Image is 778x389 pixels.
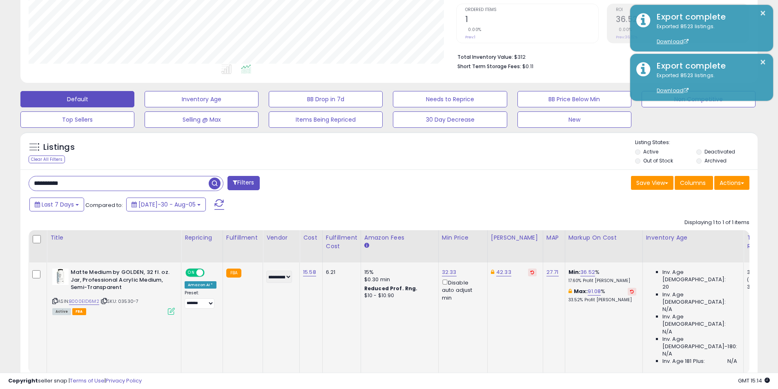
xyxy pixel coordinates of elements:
label: Active [643,148,658,155]
div: Displaying 1 to 1 of 1 items [684,219,749,227]
button: [DATE]-30 - Aug-05 [126,198,206,211]
span: Last 7 Days [42,200,74,209]
button: Save View [631,176,673,190]
span: Ordered Items [465,8,598,12]
small: (0%) [747,276,758,283]
h2: 36.52% [616,15,749,26]
b: Matte Medium by GOLDEN, 32 fl. oz. Jar, Professional Acrylic Medium, Semi-Transparent [71,269,170,293]
b: Max: [574,287,588,295]
a: 15.58 [303,268,316,276]
div: Export complete [651,11,767,23]
p: 33.52% Profit [PERSON_NAME] [568,297,636,303]
div: $10 - $10.90 [364,292,432,299]
div: Inventory Age [646,233,740,242]
button: 30 Day Decrease [393,111,507,128]
a: Privacy Policy [106,377,142,385]
a: 42.33 [496,268,511,276]
div: Repricing [185,233,219,242]
div: % [568,269,636,284]
div: MAP [546,233,562,242]
button: New [517,111,631,128]
a: 27.71 [546,268,559,276]
div: Disable auto adjust min [442,278,481,302]
h5: Listings [43,142,75,153]
p: Listing States: [635,139,758,147]
small: Amazon Fees. [364,242,369,249]
div: % [568,288,636,303]
button: BB Drop in 7d [269,91,383,107]
span: Inv. Age [DEMOGRAPHIC_DATA]-180: [662,336,737,350]
div: $0.30 min [364,276,432,283]
a: 36.52 [580,268,595,276]
strong: Copyright [8,377,38,385]
span: Inv. Age [DEMOGRAPHIC_DATA]: [662,313,737,328]
div: Total Rev. [747,233,777,251]
div: Amazon AI * [185,281,216,289]
span: 2025-08-14 15:14 GMT [738,377,770,385]
button: × [760,8,766,18]
div: 6.21 [326,269,354,276]
h2: 1 [465,15,598,26]
span: | SKU: 03530-7 [100,298,138,305]
button: Last 7 Days [29,198,84,211]
span: Inv. Age [DEMOGRAPHIC_DATA]: [662,269,737,283]
button: × [760,57,766,67]
b: Min: [568,268,581,276]
b: Short Term Storage Fees: [457,63,521,70]
div: Title [50,233,178,242]
span: Columns [680,179,706,187]
div: Vendor [266,233,296,242]
button: Top Sellers [20,111,134,128]
span: N/A [662,306,672,313]
th: The percentage added to the cost of goods (COGS) that forms the calculator for Min & Max prices. [565,230,642,262]
label: Archived [704,157,727,164]
span: N/A [662,328,672,336]
p: 17.60% Profit [PERSON_NAME] [568,278,636,284]
div: Preset: [185,290,216,309]
div: Exported 8523 listings. [651,72,767,95]
span: [DATE]-30 - Aug-05 [138,200,196,209]
button: Items Being Repriced [269,111,383,128]
button: Inventory Age [145,91,259,107]
img: 41l00yeDpTL._SL40_.jpg [52,269,69,285]
button: Actions [714,176,749,190]
a: 91.08 [588,287,601,296]
b: Total Inventory Value: [457,53,513,60]
div: ASIN: [52,269,175,314]
small: 0.00% [616,27,632,33]
div: Clear All Filters [29,156,65,163]
div: Exported 8523 listings. [651,23,767,46]
div: Min Price [442,233,484,242]
b: Reduced Prof. Rng. [364,285,418,292]
a: Terms of Use [70,377,105,385]
span: Inv. Age [DEMOGRAPHIC_DATA]: [662,291,737,306]
small: Prev: 1 [465,35,475,40]
button: BB Price Below Min [517,91,631,107]
button: Selling @ Max [145,111,259,128]
label: Deactivated [704,148,735,155]
span: All listings currently available for purchase on Amazon [52,308,71,315]
div: seller snap | | [8,377,142,385]
button: Filters [227,176,259,190]
li: $312 [457,51,743,61]
span: 20 [662,283,669,291]
span: FBA [72,308,86,315]
label: Out of Stock [643,157,673,164]
button: Default [20,91,134,107]
small: FBA [226,269,241,278]
a: Download [657,87,689,94]
div: Fulfillment Cost [326,233,357,251]
th: CSV column name: cust_attr_2_Vendor [263,230,300,262]
div: Markup on Cost [568,233,639,242]
small: Prev: 36.52% [616,35,638,40]
span: Inv. Age 181 Plus: [662,358,705,365]
div: 15% [364,269,432,276]
a: B000EID6M2 [69,298,99,305]
div: Amazon Fees [364,233,435,242]
span: ON [186,269,196,276]
span: N/A [727,358,737,365]
button: Needs to Reprice [393,91,507,107]
div: Fulfillment [226,233,259,242]
a: Download [657,38,689,45]
button: Columns [675,176,713,190]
